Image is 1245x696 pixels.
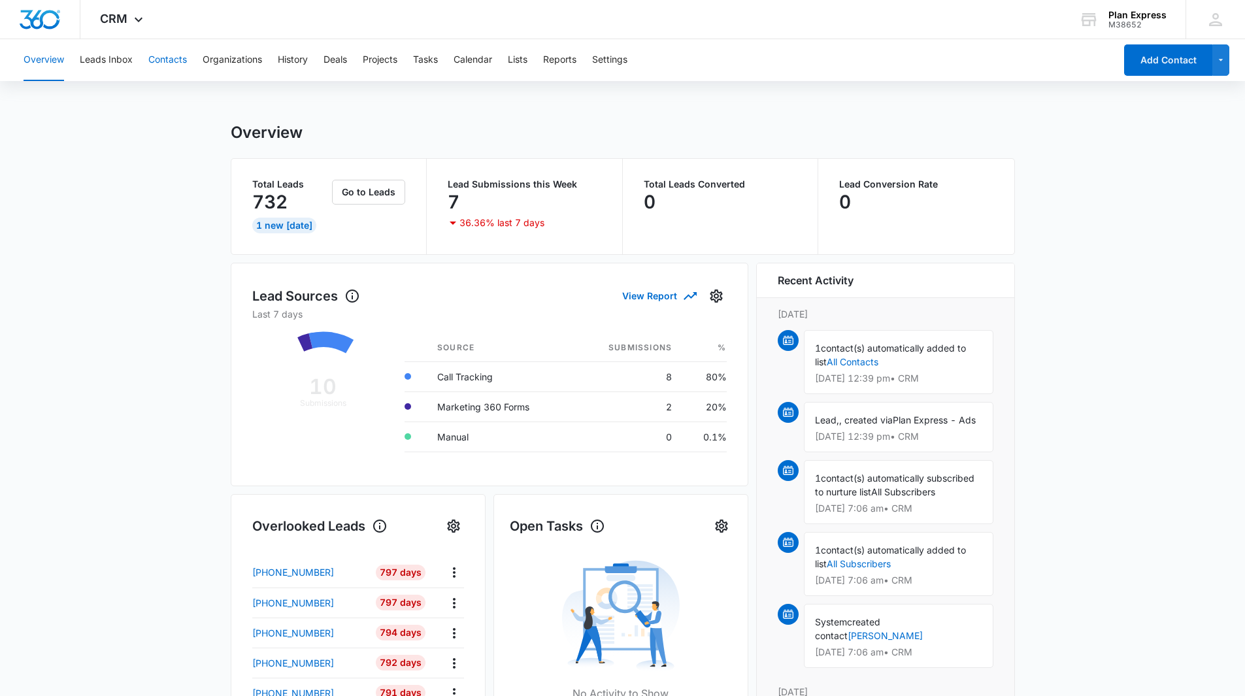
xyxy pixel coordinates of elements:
[332,186,405,197] a: Go to Leads
[815,432,982,441] p: [DATE] 12:39 pm • CRM
[573,334,682,362] th: Submissions
[682,422,726,452] td: 0.1%
[839,191,851,212] p: 0
[427,361,573,391] td: Call Tracking
[711,516,732,537] button: Settings
[24,39,64,81] button: Overview
[148,39,187,81] button: Contacts
[376,595,425,610] div: 797 Days
[252,626,334,640] p: [PHONE_NUMBER]
[815,414,839,425] span: Lead,
[592,39,627,81] button: Settings
[252,596,334,610] p: [PHONE_NUMBER]
[815,576,982,585] p: [DATE] 7:06 am • CRM
[815,544,821,555] span: 1
[252,565,367,579] a: [PHONE_NUMBER]
[573,361,682,391] td: 8
[203,39,262,81] button: Organizations
[252,180,330,189] p: Total Leads
[278,39,308,81] button: History
[848,630,923,641] a: [PERSON_NAME]
[427,422,573,452] td: Manual
[413,39,438,81] button: Tasks
[444,653,464,673] button: Actions
[573,391,682,422] td: 2
[376,655,425,671] div: 792 Days
[510,516,605,536] h1: Open Tasks
[252,191,288,212] p: 732
[508,39,527,81] button: Lists
[448,180,601,189] p: Lead Submissions this Week
[376,565,425,580] div: 797 Days
[893,414,976,425] span: Plan Express - Ads
[871,486,935,497] span: All Subscribers
[644,191,656,212] p: 0
[427,391,573,422] td: Marketing 360 Forms
[815,504,982,513] p: [DATE] 7:06 am • CRM
[252,656,367,670] a: [PHONE_NUMBER]
[454,39,492,81] button: Calendar
[839,180,993,189] p: Lead Conversion Rate
[815,472,974,497] span: contact(s) automatically subscribed to nurture list
[778,273,854,288] h6: Recent Activity
[444,562,464,582] button: Actions
[622,284,695,307] button: View Report
[815,616,880,641] span: created contact
[376,625,425,640] div: 794 Days
[100,12,127,25] span: CRM
[682,334,726,362] th: %
[427,334,573,362] th: Source
[815,342,966,367] span: contact(s) automatically added to list
[644,180,797,189] p: Total Leads Converted
[1124,44,1212,76] button: Add Contact
[252,656,334,670] p: [PHONE_NUMBER]
[252,596,367,610] a: [PHONE_NUMBER]
[252,307,727,321] p: Last 7 days
[573,422,682,452] td: 0
[682,391,726,422] td: 20%
[332,180,405,205] button: Go to Leads
[1108,20,1167,29] div: account id
[815,342,821,354] span: 1
[706,286,727,307] button: Settings
[815,544,966,569] span: contact(s) automatically added to list
[815,472,821,484] span: 1
[252,516,388,536] h1: Overlooked Leads
[815,648,982,657] p: [DATE] 7:06 am • CRM
[443,516,464,537] button: Settings
[459,218,544,227] p: 36.36% last 7 days
[682,361,726,391] td: 80%
[839,414,893,425] span: , created via
[252,626,367,640] a: [PHONE_NUMBER]
[363,39,397,81] button: Projects
[252,565,334,579] p: [PHONE_NUMBER]
[231,123,303,142] h1: Overview
[80,39,133,81] button: Leads Inbox
[444,623,464,643] button: Actions
[815,616,847,627] span: System
[543,39,576,81] button: Reports
[448,191,459,212] p: 7
[827,356,878,367] a: All Contacts
[815,374,982,383] p: [DATE] 12:39 pm • CRM
[252,286,360,306] h1: Lead Sources
[827,558,891,569] a: All Subscribers
[324,39,347,81] button: Deals
[778,307,993,321] p: [DATE]
[444,593,464,613] button: Actions
[1108,10,1167,20] div: account name
[252,218,316,233] div: 1 New [DATE]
